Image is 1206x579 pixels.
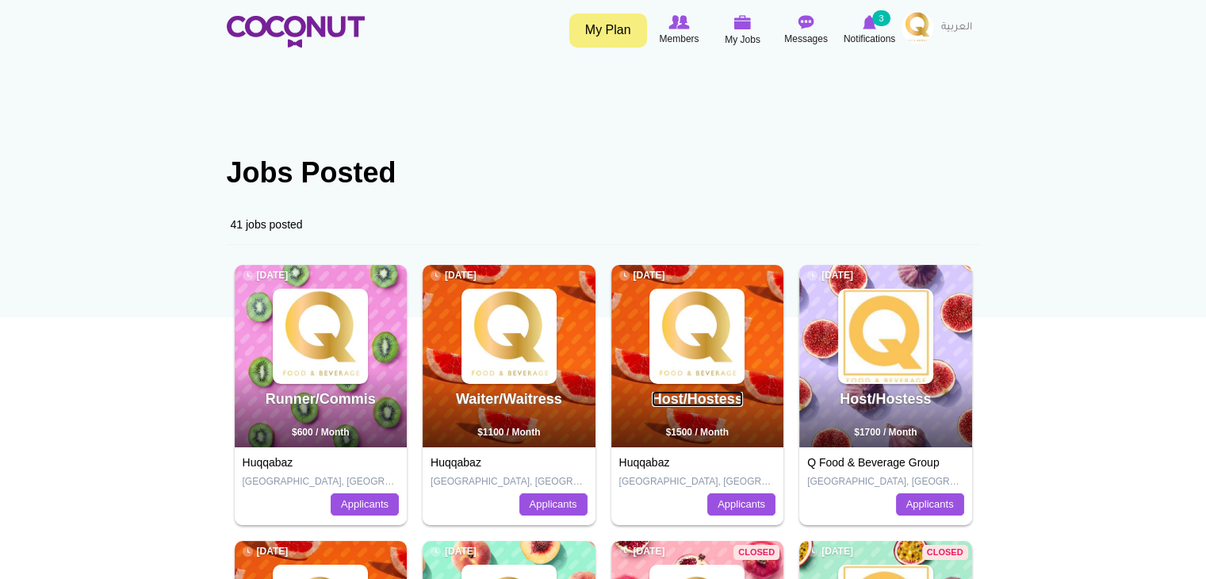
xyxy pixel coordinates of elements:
[652,391,743,407] a: Host/Hostess
[619,269,665,282] span: [DATE]
[227,16,365,48] img: Home
[227,157,980,189] h1: Jobs Posted
[651,290,743,382] img: Q Food & Beverage Group
[274,290,366,382] img: Q Food & Beverage Group
[807,269,853,282] span: [DATE]
[933,12,980,44] a: العربية
[784,31,828,47] span: Messages
[844,31,895,47] span: Notifications
[775,12,838,48] a: Messages Messages
[431,269,477,282] span: [DATE]
[707,493,775,516] a: Applicants
[725,32,760,48] span: My Jobs
[243,475,400,489] p: [GEOGRAPHIC_DATA], [GEOGRAPHIC_DATA]
[922,545,968,560] span: Closed
[477,427,540,438] span: $1100 / Month
[666,427,729,438] span: $1500 / Month
[243,456,293,469] a: Huqqabaz
[292,427,350,438] span: $600 / Month
[431,456,481,469] a: Huqqabaz
[734,15,752,29] img: My Jobs
[838,12,902,48] a: Notifications Notifications 3
[619,545,665,558] span: [DATE]
[619,456,670,469] a: Huqqabaz
[798,15,814,29] img: Messages
[227,205,980,245] div: 41 jobs posted
[266,391,376,407] a: Runner/Commis
[711,12,775,49] a: My Jobs My Jobs
[456,391,562,407] a: Waiter/Waitress
[519,493,588,516] a: Applicants
[807,545,853,558] span: [DATE]
[619,475,776,489] p: [GEOGRAPHIC_DATA], [GEOGRAPHIC_DATA]
[569,13,647,48] a: My Plan
[648,12,711,48] a: Browse Members Members
[668,15,689,29] img: Browse Members
[733,545,779,560] span: Closed
[872,10,890,26] small: 3
[659,31,699,47] span: Members
[807,456,940,469] a: Q Food & Beverage Group
[431,475,588,489] p: [GEOGRAPHIC_DATA], [GEOGRAPHIC_DATA]
[807,475,964,489] p: [GEOGRAPHIC_DATA], [GEOGRAPHIC_DATA]
[243,269,289,282] span: [DATE]
[840,391,931,407] a: Host/Hostess
[331,493,399,516] a: Applicants
[854,427,917,438] span: $1700 / Month
[243,545,289,558] span: [DATE]
[863,15,876,29] img: Notifications
[896,493,964,516] a: Applicants
[431,545,477,558] span: [DATE]
[463,290,555,382] img: Q Food & Beverage Group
